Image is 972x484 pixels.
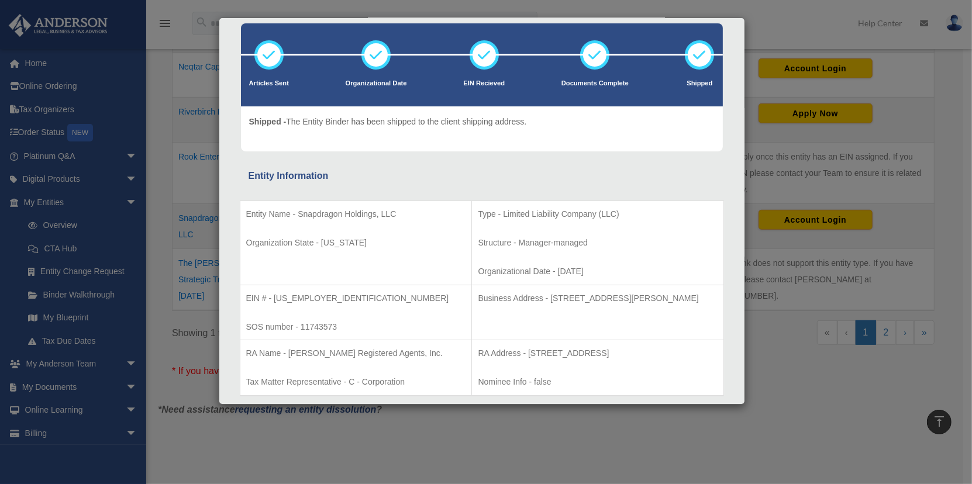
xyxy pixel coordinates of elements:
[478,207,717,222] p: Type - Limited Liability Company (LLC)
[478,264,717,279] p: Organizational Date - [DATE]
[249,78,289,89] p: Articles Sent
[561,78,629,89] p: Documents Complete
[478,375,717,389] p: Nominee Info - false
[246,207,466,222] p: Entity Name - Snapdragon Holdings, LLC
[685,78,714,89] p: Shipped
[246,291,466,306] p: EIN # - [US_EMPLOYER_IDENTIFICATION_NUMBER]
[346,78,407,89] p: Organizational Date
[478,236,717,250] p: Structure - Manager-managed
[463,78,505,89] p: EIN Recieved
[246,346,466,361] p: RA Name - [PERSON_NAME] Registered Agents, Inc.
[249,117,287,126] span: Shipped -
[246,320,466,334] p: SOS number - 11743573
[246,375,466,389] p: Tax Matter Representative - C - Corporation
[478,346,717,361] p: RA Address - [STREET_ADDRESS]
[246,236,466,250] p: Organization State - [US_STATE]
[249,115,527,129] p: The Entity Binder has been shipped to the client shipping address.
[249,168,715,184] div: Entity Information
[478,291,717,306] p: Business Address - [STREET_ADDRESS][PERSON_NAME]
